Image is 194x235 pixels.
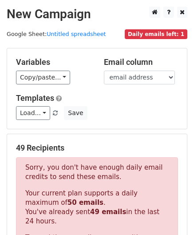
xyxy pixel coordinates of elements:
a: Templates [16,93,54,103]
strong: 50 emails [67,199,103,207]
h5: Email column [104,57,178,67]
button: Save [64,106,87,120]
a: Copy/paste... [16,71,70,84]
h2: New Campaign [7,7,187,22]
strong: 49 emails [90,208,126,216]
a: Daily emails left: 1 [125,31,187,37]
h5: 49 Recipients [16,143,178,153]
small: Google Sheet: [7,31,106,37]
a: Untitled spreadsheet [47,31,106,37]
p: Sorry, you don't have enough daily email credits to send these emails. [25,163,169,182]
a: Load... [16,106,50,120]
p: Your current plan supports a daily maximum of . You've already sent in the last 24 hours. [25,189,169,226]
span: Daily emails left: 1 [125,29,187,39]
h5: Variables [16,57,91,67]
